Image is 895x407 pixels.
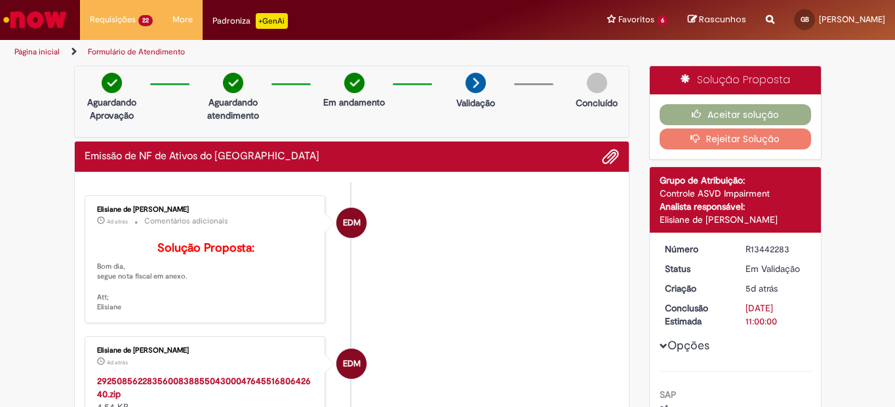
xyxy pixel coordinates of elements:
[660,128,811,149] button: Rejeitar Solução
[466,73,486,93] img: arrow-next.png
[655,242,736,256] dt: Número
[618,13,654,26] span: Favoritos
[746,282,778,294] time: 24/08/2025 09:18:00
[746,282,778,294] span: 5d atrás
[801,15,809,24] span: GB
[102,73,122,93] img: check-circle-green.png
[650,66,821,94] div: Solução Proposta
[97,206,315,214] div: Elisiane de [PERSON_NAME]
[97,347,315,355] div: Elisiane de [PERSON_NAME]
[655,301,736,328] dt: Conclusão Estimada
[107,218,128,225] span: 4d atrás
[660,200,811,213] div: Analista responsável:
[223,73,243,93] img: check-circle-green.png
[88,47,185,57] a: Formulário de Atendimento
[1,7,69,33] img: ServiceNow
[819,14,885,25] span: [PERSON_NAME]
[323,96,385,109] p: Em andamento
[746,262,806,275] div: Em Validação
[107,218,128,225] time: 25/08/2025 07:43:04
[746,301,806,328] div: [DATE] 11:00:00
[97,375,311,400] a: 29250856228356008388550430004764551680642640.zip
[80,96,144,122] p: Aguardando Aprovação
[746,282,806,295] div: 24/08/2025 09:18:00
[655,262,736,275] dt: Status
[172,13,193,26] span: More
[699,13,746,26] span: Rascunhos
[10,40,587,64] ul: Trilhas de página
[212,13,288,29] div: Padroniza
[688,14,746,26] a: Rascunhos
[660,104,811,125] button: Aceitar solução
[660,213,811,226] div: Elisiane de [PERSON_NAME]
[97,242,315,313] p: Bom dia, segue nota fiscal em anexo. Att; Elisiane
[343,207,361,239] span: EDM
[746,242,806,256] div: R13442283
[655,282,736,295] dt: Criação
[344,73,365,93] img: check-circle-green.png
[657,15,668,26] span: 6
[157,241,254,256] b: Solução Proposta:
[660,174,811,187] div: Grupo de Atribuição:
[107,359,128,366] span: 4d atrás
[14,47,60,57] a: Página inicial
[90,13,136,26] span: Requisições
[660,187,811,200] div: Controle ASVD Impairment
[201,96,265,122] p: Aguardando atendimento
[256,13,288,29] p: +GenAi
[85,151,319,163] h2: Emissão de NF de Ativos do ASVD Histórico de tíquete
[660,389,677,400] b: SAP
[576,96,618,109] p: Concluído
[343,348,361,379] span: EDM
[144,216,228,227] small: Comentários adicionais
[587,73,607,93] img: img-circle-grey.png
[138,15,153,26] span: 22
[336,349,367,379] div: Elisiane de Moura Cardozo
[336,208,367,238] div: Elisiane de Moura Cardozo
[602,148,619,165] button: Adicionar anexos
[456,96,495,109] p: Validação
[107,359,128,366] time: 25/08/2025 07:42:54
